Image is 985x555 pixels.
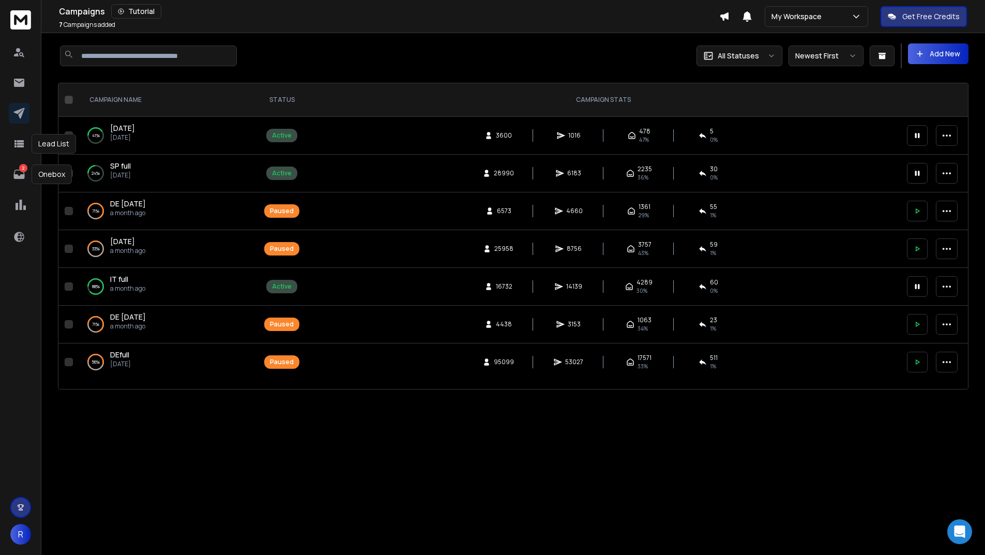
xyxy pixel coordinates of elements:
span: 17571 [638,354,651,362]
span: DEfull [110,350,129,359]
span: 1 % [710,249,716,257]
span: 8756 [567,245,582,253]
span: 16732 [496,282,512,291]
a: 2 [9,164,29,185]
div: Active [272,282,292,291]
p: a month ago [110,284,145,293]
span: 33 % [638,362,648,370]
span: 511 [710,354,718,362]
span: 1063 [638,316,651,324]
span: 36 % [638,173,648,182]
p: a month ago [110,209,146,217]
p: a month ago [110,247,145,255]
span: 43 % [638,249,648,257]
span: 478 [639,127,650,136]
button: R [10,524,31,545]
td: 33%[DATE]a month ago [77,230,258,268]
span: [DATE] [110,236,135,246]
span: 1016 [568,131,581,140]
p: 56 % [92,357,100,367]
div: Paused [270,358,294,366]
div: Onebox [32,164,72,184]
td: 71%DE [DATE]a month ago [77,192,258,230]
div: Paused [270,320,294,328]
div: Active [272,169,292,177]
span: 0 % [710,287,718,295]
span: 1 % [710,362,716,370]
span: 53027 [565,358,583,366]
div: Open Intercom Messenger [947,519,972,544]
td: 88%IT fulla month ago [77,268,258,306]
span: 4438 [496,320,512,328]
div: Campaigns [59,4,719,19]
a: SP full [110,161,131,171]
span: 95099 [494,358,514,366]
span: 2235 [638,165,652,173]
a: [DATE] [110,123,135,133]
span: 0 % [710,173,718,182]
th: CAMPAIGN STATS [306,83,901,117]
span: 1361 [639,203,650,211]
span: 28990 [494,169,514,177]
p: Campaigns added [59,21,115,29]
p: All Statuses [718,51,759,61]
span: 6183 [567,169,581,177]
button: Get Free Credits [881,6,967,27]
span: 3757 [638,241,651,249]
p: [DATE] [110,171,131,179]
span: DE [DATE] [110,199,146,208]
span: 4660 [566,207,583,215]
td: 56%DEfull[DATE] [77,343,258,381]
td: 71%DE [DATE]a month ago [77,306,258,343]
button: Newest First [789,46,863,66]
div: Lead List [32,134,76,154]
span: 23 [710,316,717,324]
span: 47 % [639,136,649,144]
th: CAMPAIGN NAME [77,83,258,117]
span: 7 [59,20,63,29]
span: 29 % [639,211,649,219]
p: 41 % [92,130,100,141]
p: 71 % [92,206,99,216]
span: 55 [710,203,717,211]
span: 3600 [496,131,512,140]
p: [DATE] [110,133,135,142]
button: Add New [908,43,968,64]
span: 30 [710,165,718,173]
div: Active [272,131,292,140]
p: 88 % [92,281,100,292]
a: DEfull [110,350,129,360]
span: 1 % [710,324,716,333]
span: 14139 [566,282,582,291]
td: 24%SP full[DATE] [77,155,258,192]
p: [DATE] [110,360,131,368]
p: 71 % [92,319,99,329]
span: 4289 [637,278,653,287]
span: 59 [710,241,718,249]
th: STATUS [258,83,306,117]
span: 6573 [497,207,511,215]
p: 2 [19,164,27,172]
span: 30 % [637,287,647,295]
div: Paused [270,245,294,253]
a: [DATE] [110,236,135,247]
span: 5 [710,127,714,136]
span: 60 [710,278,718,287]
span: 3153 [568,320,581,328]
span: 1 % [710,211,716,219]
a: IT full [110,274,128,284]
a: DE [DATE] [110,199,146,209]
p: Get Free Credits [902,11,960,22]
span: 34 % [638,324,648,333]
td: 41%[DATE][DATE] [77,117,258,155]
p: 24 % [92,168,100,178]
a: DE [DATE] [110,312,146,322]
p: 33 % [92,244,100,254]
button: Tutorial [111,4,161,19]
